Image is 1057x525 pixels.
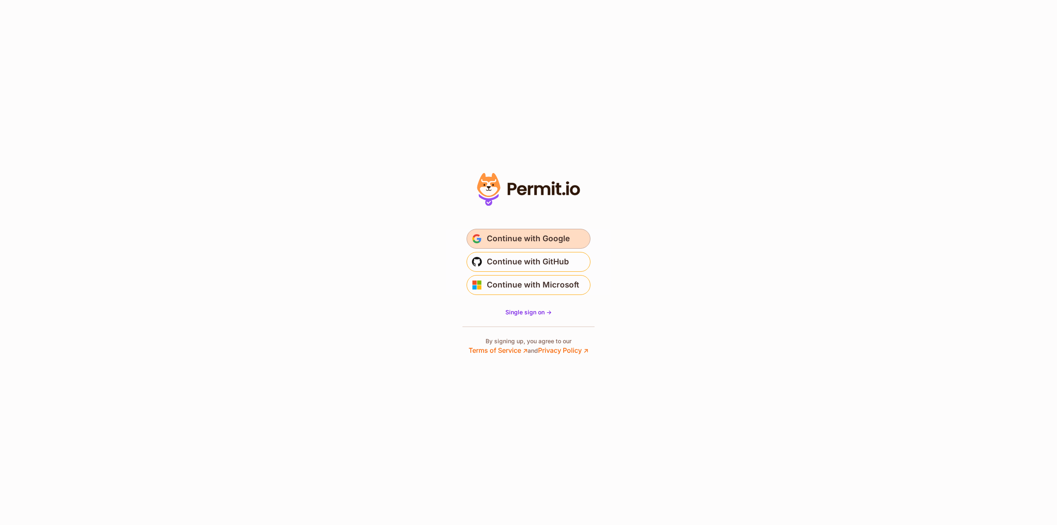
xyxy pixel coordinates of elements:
[487,278,579,292] span: Continue with Microsoft
[467,229,590,249] button: Continue with Google
[487,232,570,245] span: Continue with Google
[487,255,569,268] span: Continue with GitHub
[467,252,590,272] button: Continue with GitHub
[467,275,590,295] button: Continue with Microsoft
[505,308,552,316] a: Single sign on ->
[469,337,588,355] p: By signing up, you agree to our and
[469,346,528,354] a: Terms of Service ↗
[538,346,588,354] a: Privacy Policy ↗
